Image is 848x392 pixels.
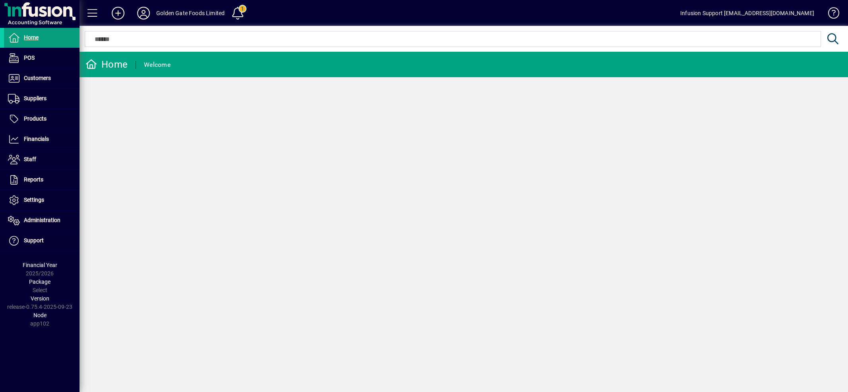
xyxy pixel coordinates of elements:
[4,190,80,210] a: Settings
[144,59,171,71] div: Welcome
[105,6,131,20] button: Add
[24,95,47,101] span: Suppliers
[4,231,80,251] a: Support
[4,129,80,149] a: Financials
[4,48,80,68] a: POS
[4,109,80,129] a: Products
[24,156,36,162] span: Staff
[24,136,49,142] span: Financials
[4,150,80,170] a: Staff
[24,55,35,61] span: POS
[24,197,44,203] span: Settings
[23,262,57,268] span: Financial Year
[4,170,80,190] a: Reports
[4,211,80,230] a: Administration
[4,89,80,109] a: Suppliers
[24,237,44,244] span: Support
[24,115,47,122] span: Products
[24,34,39,41] span: Home
[24,75,51,81] span: Customers
[680,7,814,20] div: Infusion Support [EMAIL_ADDRESS][DOMAIN_NAME]
[33,312,47,318] span: Node
[156,7,225,20] div: Golden Gate Foods Limited
[29,279,50,285] span: Package
[85,58,128,71] div: Home
[4,68,80,88] a: Customers
[131,6,156,20] button: Profile
[24,176,43,183] span: Reports
[822,2,838,27] a: Knowledge Base
[24,217,60,223] span: Administration
[31,295,49,302] span: Version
